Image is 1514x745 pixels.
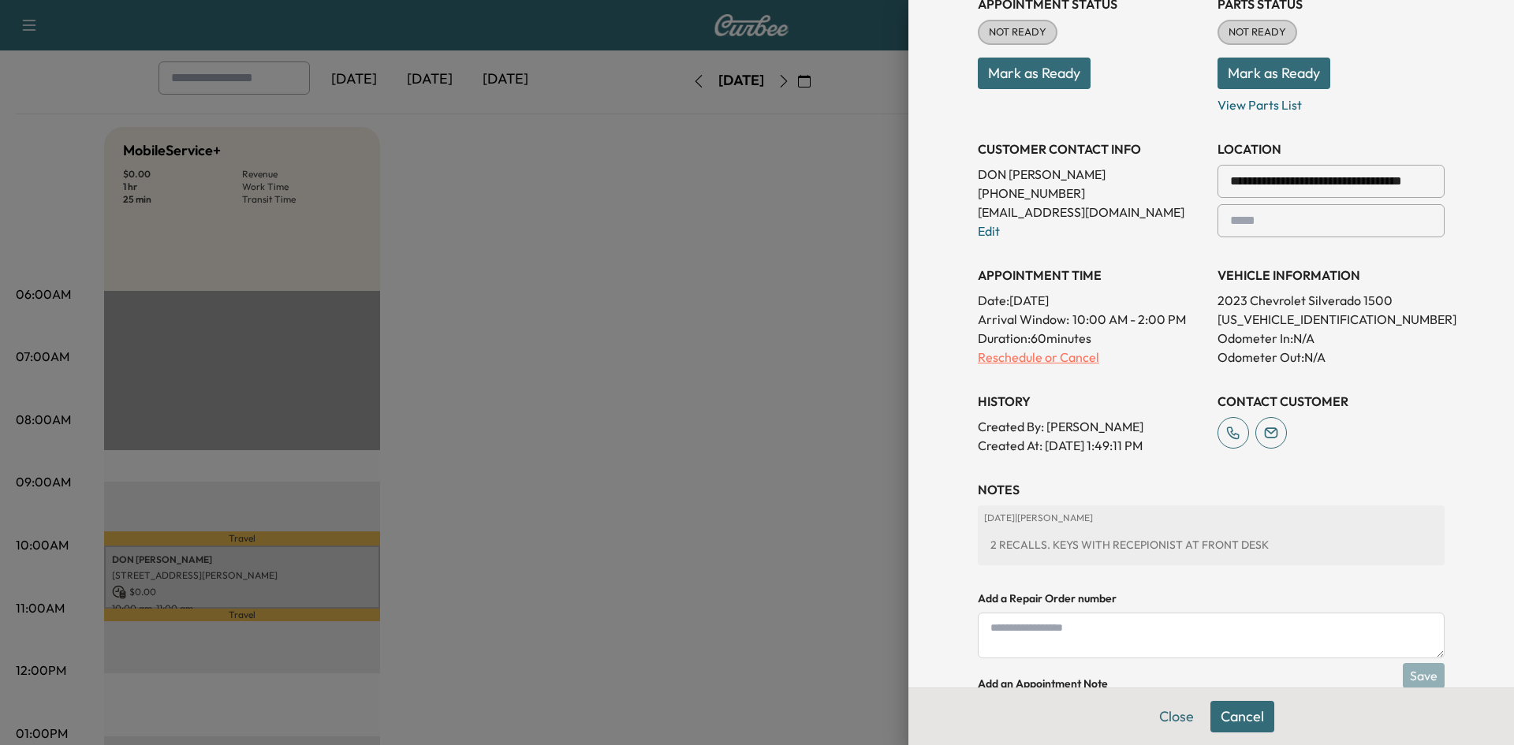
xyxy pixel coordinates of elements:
p: [PHONE_NUMBER] [978,184,1205,203]
h3: CONTACT CUSTOMER [1218,392,1445,411]
h4: Add an Appointment Note [978,676,1445,691]
p: Odometer Out: N/A [1218,348,1445,367]
p: [DATE] | [PERSON_NAME] [984,512,1438,524]
h3: NOTES [978,480,1445,499]
p: Arrival Window: [978,310,1205,329]
button: Close [1149,701,1204,732]
p: View Parts List [1218,89,1445,114]
div: 2 RECALLS. KEYS WITH RECEPIONIST AT FRONT DESK [984,531,1438,559]
h3: History [978,392,1205,411]
p: Duration: 60 minutes [978,329,1205,348]
span: NOT READY [979,24,1056,40]
p: Date: [DATE] [978,291,1205,310]
p: Odometer In: N/A [1218,329,1445,348]
h3: LOCATION [1218,140,1445,158]
h3: VEHICLE INFORMATION [1218,266,1445,285]
button: Mark as Ready [978,58,1091,89]
button: Mark as Ready [1218,58,1330,89]
span: 10:00 AM - 2:00 PM [1072,310,1186,329]
p: Created At : [DATE] 1:49:11 PM [978,436,1205,455]
h4: Add a Repair Order number [978,590,1445,606]
a: Edit [978,223,1000,239]
button: Cancel [1210,701,1274,732]
p: [EMAIL_ADDRESS][DOMAIN_NAME] [978,203,1205,222]
h3: APPOINTMENT TIME [978,266,1205,285]
h3: CUSTOMER CONTACT INFO [978,140,1205,158]
p: Reschedule or Cancel [978,348,1205,367]
p: [US_VEHICLE_IDENTIFICATION_NUMBER] [1218,310,1445,329]
p: 2023 Chevrolet Silverado 1500 [1218,291,1445,310]
span: NOT READY [1219,24,1296,40]
p: DON [PERSON_NAME] [978,165,1205,184]
p: Created By : [PERSON_NAME] [978,417,1205,436]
